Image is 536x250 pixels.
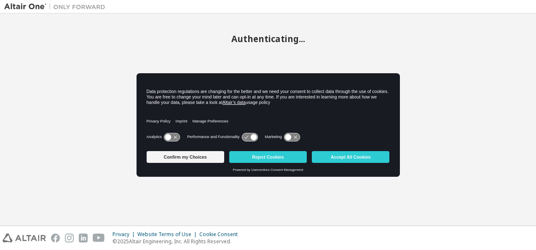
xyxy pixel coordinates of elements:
[3,234,46,242] img: altair_logo.svg
[113,238,243,245] p: © 2025 Altair Engineering, Inc. All Rights Reserved.
[79,234,88,242] img: linkedin.svg
[199,231,243,238] div: Cookie Consent
[4,3,110,11] img: Altair One
[4,33,532,44] h2: Authenticating...
[51,234,60,242] img: facebook.svg
[113,231,137,238] div: Privacy
[65,234,74,242] img: instagram.svg
[137,231,199,238] div: Website Terms of Use
[93,234,105,242] img: youtube.svg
